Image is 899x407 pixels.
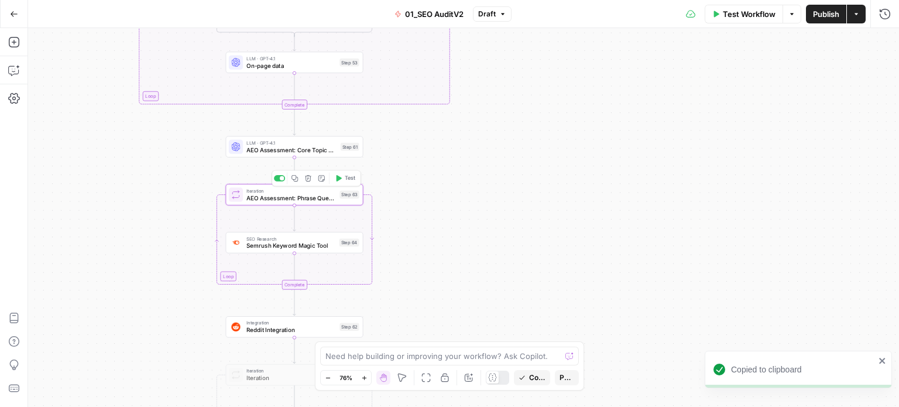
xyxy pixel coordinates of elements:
div: Complete [226,280,363,290]
span: Iteration [246,367,336,374]
span: Paste [560,372,574,383]
span: LLM · GPT-4.1 [246,139,337,146]
button: Publish [806,5,846,23]
span: LLM · GPT-4.1 [246,55,336,62]
span: Integration [246,319,336,326]
span: 76% [339,373,352,382]
button: Paste [555,370,579,385]
span: Iteration [246,374,336,382]
span: Iteration [246,187,336,194]
div: Complete [226,100,363,110]
button: close [879,356,887,365]
div: IterationIterationStep 59 [226,364,363,385]
span: AEO Assessment: Core Topic Extraction [246,145,337,154]
button: Copied [514,370,550,385]
span: On-page data [246,61,336,70]
div: SEO ResearchSemrush Keyword Magic ToolStep 64 [226,232,363,253]
div: Step 61 [341,143,359,151]
button: Draft [473,6,512,22]
button: Test Workflow [705,5,783,23]
g: Edge from step_56 to step_54-conditional-end [294,16,372,36]
span: Semrush Keyword Magic Tool [246,241,335,250]
div: Step 53 [339,59,359,67]
div: LLM · GPT-4.1AEO Assessment: Core Topic ExtractionStep 61 [226,136,363,157]
div: Step 63 [339,191,359,199]
g: Edge from step_63-iteration-end to step_62 [293,289,296,315]
g: Edge from step_61 to step_63 [293,157,296,183]
g: Edge from step_29-iteration-end to step_61 [293,110,296,135]
div: Step 64 [339,238,359,247]
span: Reddit Integration [246,326,336,334]
g: Edge from step_54-conditional-end to step_53 [293,35,296,51]
g: Edge from step_62 to step_59 [293,337,296,363]
div: Complete [282,100,307,110]
span: Test Workflow [723,8,776,20]
span: Publish [813,8,839,20]
img: 8a3tdog8tf0qdwwcclgyu02y995m [231,238,240,247]
div: Copied to clipboard [731,364,875,375]
span: Draft [478,9,496,19]
span: AEO Assessment: Phrase Questions Curation [246,193,336,202]
button: 01_SEO AuditV2 [387,5,471,23]
span: SEO Research [246,235,335,242]
div: LLM · GPT-4.1On-page dataStep 53 [226,52,363,73]
img: reddit_icon.png [231,323,240,331]
div: Complete [282,280,307,290]
div: Step 62 [339,323,359,331]
div: LoopIterationAEO Assessment: Phrase Questions CurationStep 63Test [226,184,363,205]
span: Copied [529,372,545,383]
span: 01_SEO AuditV2 [405,8,464,20]
div: IntegrationReddit IntegrationStep 62 [226,316,363,337]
